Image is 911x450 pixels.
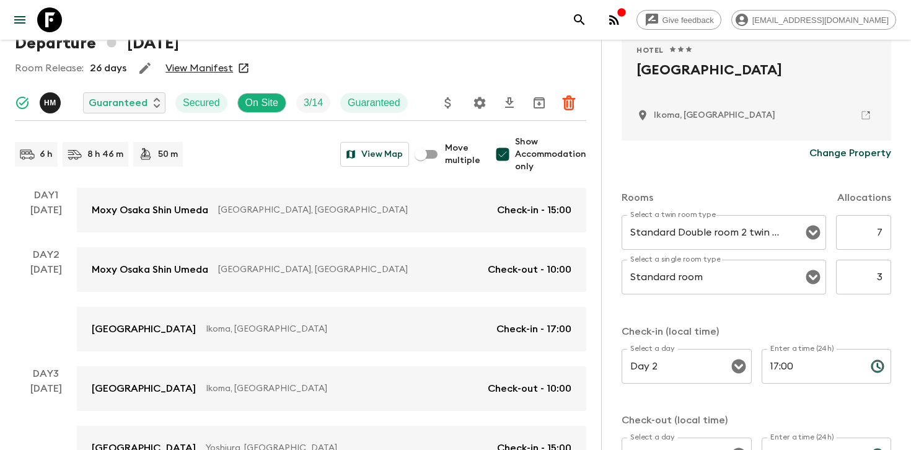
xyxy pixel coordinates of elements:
button: Update Price, Early Bird Discount and Costs [436,90,460,115]
button: Change Property [809,141,891,165]
div: [DATE] [30,203,62,232]
label: Select a day [630,343,674,354]
p: 50 m [158,148,178,161]
p: Day 1 [15,188,77,203]
p: Secured [183,95,220,110]
div: Trip Fill [296,93,330,113]
span: Move multiple [445,142,480,167]
p: Ikoma, [GEOGRAPHIC_DATA] [206,323,486,335]
span: Give feedback [656,15,721,25]
p: 8 h 46 m [87,148,123,161]
div: [DATE] [30,262,62,351]
a: Moxy Osaka Shin Umeda[GEOGRAPHIC_DATA], [GEOGRAPHIC_DATA]Check-out - 10:00 [77,247,586,292]
a: Give feedback [636,10,721,30]
button: menu [7,7,32,32]
p: [GEOGRAPHIC_DATA] [92,322,196,337]
p: 6 h [40,148,53,161]
button: Settings [467,90,492,115]
button: Open [804,224,822,241]
p: Moxy Osaka Shin Umeda [92,262,208,277]
p: Check-out - 10:00 [488,262,571,277]
button: Choose time, selected time is 5:00 PM [865,354,890,379]
p: Change Property [809,146,891,161]
p: Ikoma, Japan [654,109,775,121]
button: HM [40,92,63,113]
span: [EMAIL_ADDRESS][DOMAIN_NAME] [746,15,896,25]
span: Show Accommodation only [515,136,586,173]
p: [GEOGRAPHIC_DATA], [GEOGRAPHIC_DATA] [218,204,487,216]
p: Check-out (local time) [622,413,891,428]
p: Guaranteed [89,95,147,110]
a: View Manifest [165,62,233,74]
label: Enter a time (24h) [770,432,834,443]
p: Ikoma, [GEOGRAPHIC_DATA] [206,382,478,395]
a: [GEOGRAPHIC_DATA]Ikoma, [GEOGRAPHIC_DATA]Check-in - 17:00 [77,307,586,351]
span: Hotel [636,45,664,55]
p: Check-in (local time) [622,324,891,339]
p: [GEOGRAPHIC_DATA], [GEOGRAPHIC_DATA] [218,263,478,276]
label: Enter a time (24h) [770,343,834,354]
button: Open [804,268,822,286]
label: Select a day [630,432,674,443]
button: View Map [340,142,409,167]
p: Check-in - 17:00 [496,322,571,337]
button: Delete [557,90,581,115]
p: H M [44,98,56,108]
a: [GEOGRAPHIC_DATA]Ikoma, [GEOGRAPHIC_DATA]Check-out - 10:00 [77,366,586,411]
p: Day 2 [15,247,77,262]
div: [EMAIL_ADDRESS][DOMAIN_NAME] [731,10,896,30]
svg: Synced Successfully [15,95,30,110]
p: Rooms [622,190,653,205]
p: Guaranteed [348,95,400,110]
label: Select a twin room type [630,210,716,220]
div: On Site [237,93,286,113]
button: Download CSV [497,90,522,115]
p: Allocations [837,190,891,205]
p: On Site [245,95,278,110]
h2: [GEOGRAPHIC_DATA] [636,60,876,100]
p: 3 / 14 [304,95,323,110]
p: Check-in - 15:00 [497,203,571,218]
p: Check-out - 10:00 [488,381,571,396]
div: Secured [175,93,227,113]
button: search adventures [567,7,592,32]
p: [GEOGRAPHIC_DATA] [92,381,196,396]
span: Haruhi Makino [40,96,63,106]
p: 26 days [90,61,126,76]
p: Day 3 [15,366,77,381]
button: Open [730,358,747,375]
a: Moxy Osaka Shin Umeda[GEOGRAPHIC_DATA], [GEOGRAPHIC_DATA]Check-in - 15:00 [77,188,586,232]
p: Room Release: [15,61,84,76]
input: hh:mm [762,349,861,384]
label: Select a single room type [630,254,721,265]
p: Moxy Osaka Shin Umeda [92,203,208,218]
button: Archive (Completed, Cancelled or Unsynced Departures only) [527,90,552,115]
h1: Departure [DATE] [15,31,179,56]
